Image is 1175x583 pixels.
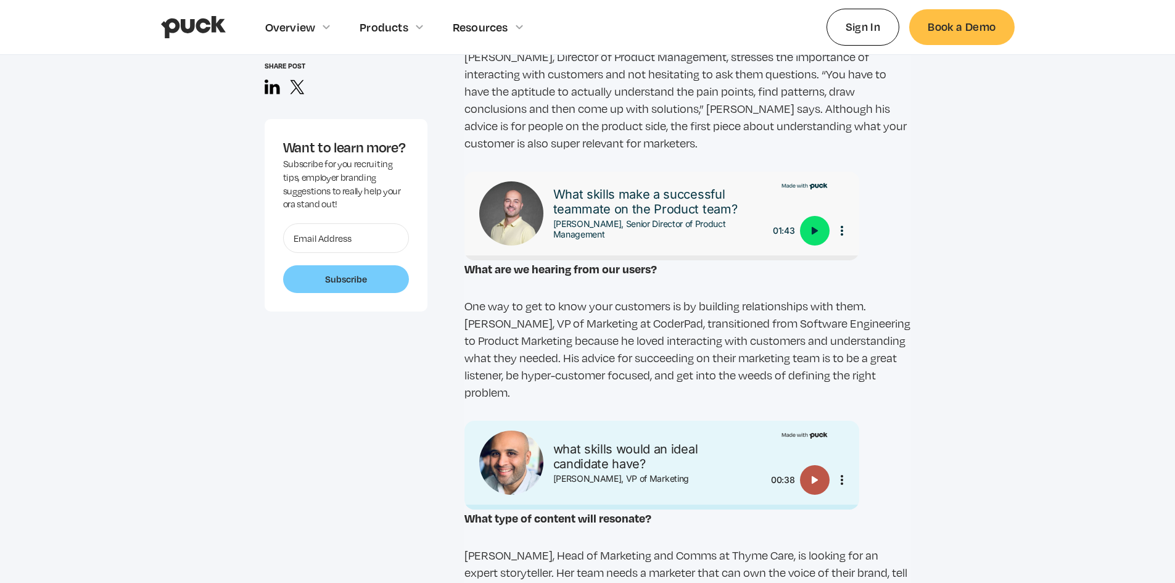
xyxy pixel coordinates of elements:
[553,442,756,471] div: what skills would an ideal candidate have?
[464,48,911,152] p: [PERSON_NAME], Director of Product Management, stresses the importance of interacting with custom...
[283,265,409,294] input: Subscribe
[360,20,408,34] div: Products
[835,473,849,487] button: More options
[464,261,657,276] strong: What are we hearing from our users?
[800,216,830,246] button: Play
[781,431,828,439] img: Made with Puck
[835,223,849,238] button: More options
[479,431,543,495] img: Arpan Jhaveri headshot
[761,473,795,487] div: 00:38
[909,9,1014,44] a: Book a Demo
[827,9,900,45] a: Sign In
[265,20,316,34] div: Overview
[781,181,828,189] img: Made with Puck
[464,297,911,401] p: One way to get to know your customers is by building relationships with them. [PERSON_NAME], VP o...
[283,158,409,211] div: Subscribe for you recruiting tips, employer branding suggestions to really help your ora stand out!
[479,181,543,246] img: Ben Aquilino headshot
[283,138,409,157] div: Want to learn more?
[553,219,756,240] div: [PERSON_NAME], Senior Director of Product Management
[453,20,508,34] div: Resources
[283,223,409,253] input: Email Address
[265,62,427,70] div: Share post
[800,465,830,495] button: Play
[283,223,409,294] form: Want to learn more?
[553,474,756,484] div: [PERSON_NAME], VP of Marketing
[761,223,795,238] div: 01:43
[464,510,651,526] strong: What type of content will resonate?
[553,187,756,217] div: What skills make a successful teammate on the Product team?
